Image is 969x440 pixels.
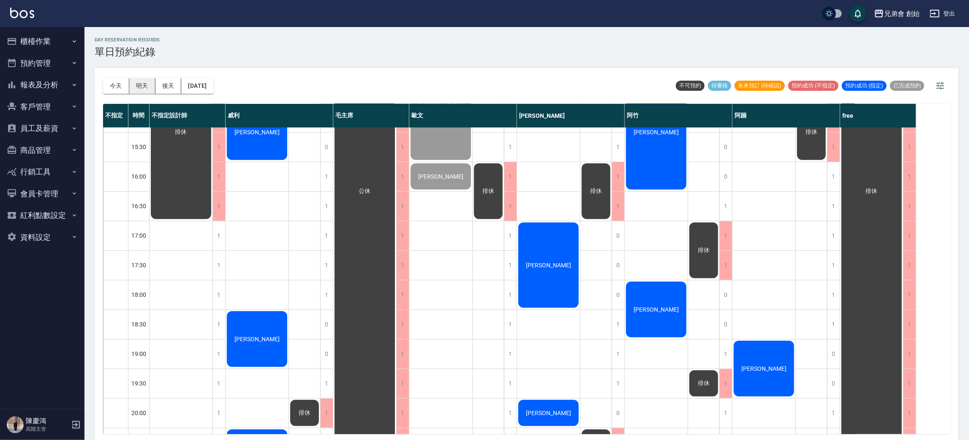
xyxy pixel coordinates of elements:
div: 1 [320,399,333,428]
div: 0 [719,310,732,339]
div: 20:00 [128,398,150,428]
h3: 單日預約紀錄 [95,46,160,58]
span: 已完成預約 [890,82,924,90]
div: 1 [504,399,517,428]
div: 1 [827,280,840,310]
div: 1 [719,340,732,369]
div: 1 [719,369,732,398]
div: 1 [903,280,916,310]
button: 登出 [926,6,959,22]
div: 1 [320,162,333,191]
img: Person [7,416,24,433]
div: 17:30 [128,250,150,280]
div: 1 [212,280,225,310]
div: 1 [396,133,409,162]
span: [PERSON_NAME] [416,173,465,180]
span: 不可預約 [676,82,705,90]
div: 不指定 [103,104,128,128]
div: free [840,104,916,128]
div: 1 [504,280,517,310]
div: 1 [719,192,732,221]
div: 1 [212,340,225,369]
div: 0 [320,310,333,339]
div: 1 [903,133,916,162]
div: 19:00 [128,339,150,369]
h2: day Reservation records [95,37,160,43]
div: 1 [396,369,409,398]
div: 1 [719,221,732,250]
div: 1 [719,251,732,280]
div: 1 [612,192,624,221]
div: 1 [612,162,624,191]
button: 紅利點數設定 [3,204,81,226]
button: save [849,5,866,22]
div: 歐文 [409,104,517,128]
span: 待審核 [708,82,731,90]
span: 排休 [174,128,189,136]
div: 15:30 [128,132,150,162]
div: 1 [396,162,409,191]
div: 18:00 [128,280,150,310]
div: 1 [212,399,225,428]
div: 1 [612,369,624,398]
div: 0 [719,280,732,310]
div: 1 [396,399,409,428]
div: 1 [827,399,840,428]
div: 1 [504,340,517,369]
div: 1 [827,251,840,280]
div: 1 [320,280,333,310]
button: [DATE] [181,78,213,94]
div: 1 [396,221,409,250]
span: [PERSON_NAME] [524,262,573,269]
div: 1 [827,162,840,191]
div: 1 [212,251,225,280]
div: 時間 [128,104,150,128]
div: 0 [719,162,732,191]
div: 阿蹦 [732,104,840,128]
div: 1 [504,162,517,191]
span: 排休 [297,409,312,417]
div: 1 [212,162,225,191]
div: 1 [903,369,916,398]
div: 0 [612,251,624,280]
img: Logo [10,8,34,18]
div: 0 [612,221,624,250]
span: [PERSON_NAME] [524,410,573,416]
span: 預約成功 (不指定) [788,82,838,90]
p: 高階主管 [26,425,69,433]
button: 兄弟會 創始 [871,5,923,22]
div: 威利 [226,104,333,128]
span: 排休 [696,247,711,254]
div: 1 [396,280,409,310]
span: 排休 [804,128,819,136]
div: 1 [212,133,225,162]
div: 1 [504,251,517,280]
div: 1 [903,251,916,280]
div: 0 [719,133,732,162]
div: 1 [504,369,517,398]
div: 1 [396,340,409,369]
button: 今天 [103,78,129,94]
div: [PERSON_NAME] [517,104,625,128]
div: 1 [612,133,624,162]
div: 0 [320,340,333,369]
div: 不指定設計師 [150,104,226,128]
div: 1 [396,310,409,339]
div: 兄弟會 創始 [884,8,920,19]
div: 1 [320,251,333,280]
div: 0 [827,340,840,369]
span: [PERSON_NAME] [632,129,680,136]
div: 1 [504,192,517,221]
span: 排休 [588,187,604,195]
div: 1 [396,251,409,280]
button: 櫃檯作業 [3,30,81,52]
button: 商品管理 [3,139,81,161]
button: 預約管理 [3,52,81,74]
span: [PERSON_NAME] [233,129,281,136]
button: 客戶管理 [3,96,81,118]
span: [PERSON_NAME] [233,336,281,342]
div: 阿竹 [625,104,732,128]
button: 資料設定 [3,226,81,248]
button: 員工及薪資 [3,117,81,139]
span: 公休 [357,187,373,195]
